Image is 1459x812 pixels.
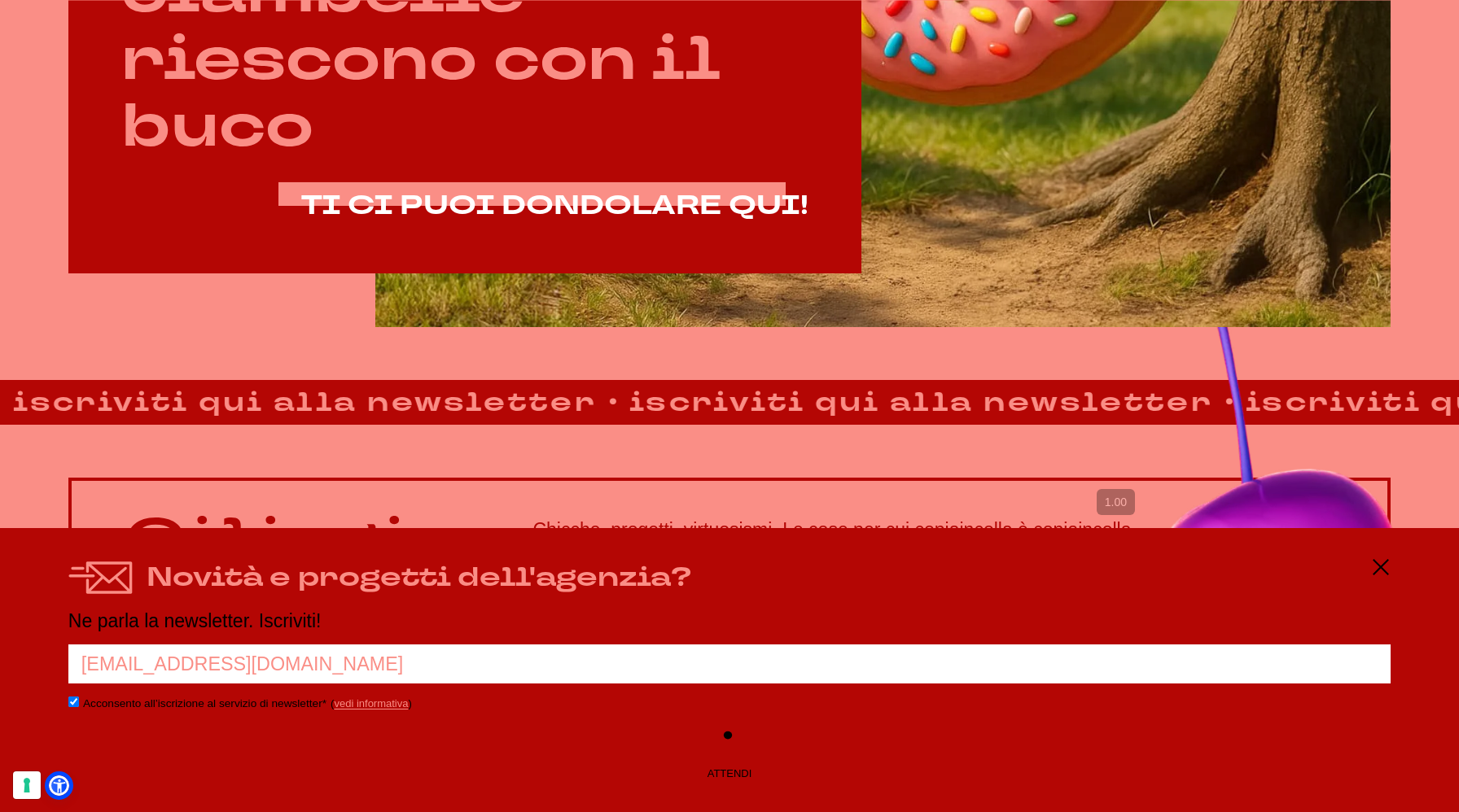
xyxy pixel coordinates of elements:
input: Scrivi qui la tua e-mail [68,644,1391,683]
a: Open Accessibility Menu [49,775,69,796]
h4: Novità e progetti dell'agenzia? [147,557,691,598]
label: Acconsento all’iscrizione al servizio di newsletter* [83,697,326,709]
a: TI CI PUOI DONDOLARE QUI! [301,191,808,220]
h3: Chicche, progetti, virtuosismi. Le cose per cui copiaincolla è copiaincolla, un'agenzia di comuni... [532,520,1334,561]
span: ATTENDI [708,767,752,779]
strong: iscriviti qui alla newsletter [616,382,1226,422]
button: Le tue preferenze relative al consenso per le tecnologie di tracciamento [13,771,41,799]
p: Ciliegine [125,507,506,574]
span: ( ) [331,697,412,709]
span: TI CI PUOI DONDOLARE QUI! [301,187,808,224]
a: vedi informativa [334,697,408,709]
p: Ne parla la newsletter. Iscriviti! [68,611,1391,631]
